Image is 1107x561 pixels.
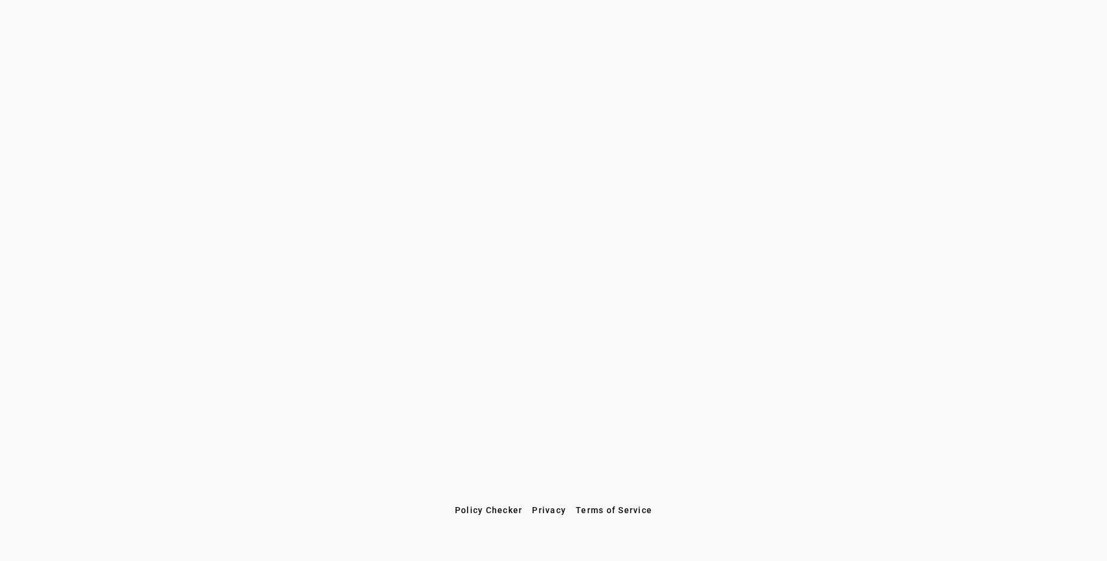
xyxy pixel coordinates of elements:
span: Policy Checker [455,505,523,515]
button: Privacy [527,499,571,521]
button: Policy Checker [450,499,528,521]
button: Terms of Service [571,499,657,521]
span: Terms of Service [576,505,652,515]
span: Privacy [532,505,566,515]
